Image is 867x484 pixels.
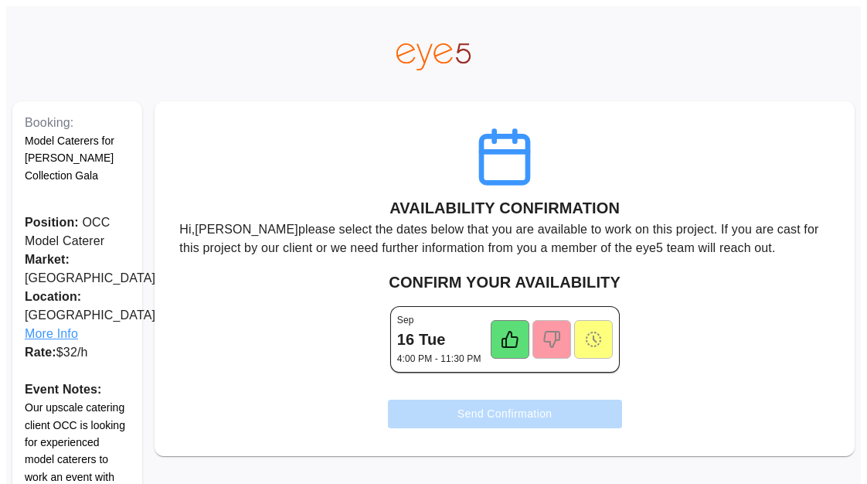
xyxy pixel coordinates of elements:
span: Location: [25,288,130,306]
h6: AVAILABILITY CONFIRMATION [389,196,620,220]
h6: 16 Tue [397,327,446,352]
p: 4:00 PM - 11:30 PM [397,352,481,366]
button: Send Confirmation [388,400,622,428]
p: Hi, [PERSON_NAME] please select the dates below that you are available to work on this project. I... [179,220,830,257]
p: [GEOGRAPHIC_DATA] [25,251,130,288]
h6: CONFIRM YOUR AVAILABILITY [167,270,842,295]
span: More Info [25,325,130,343]
p: Model Caterers for [PERSON_NAME] Collection Gala [25,132,130,184]
p: $ 32 /h [25,343,130,362]
p: Event Notes: [25,380,130,399]
span: Position: [25,216,79,229]
span: Market: [25,253,70,266]
p: Sep [397,313,414,327]
p: OCC Model Caterer [25,213,130,251]
img: eye5 [396,43,471,70]
span: Rate: [25,346,56,359]
p: Booking: [25,114,130,132]
p: [GEOGRAPHIC_DATA] [25,288,130,343]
